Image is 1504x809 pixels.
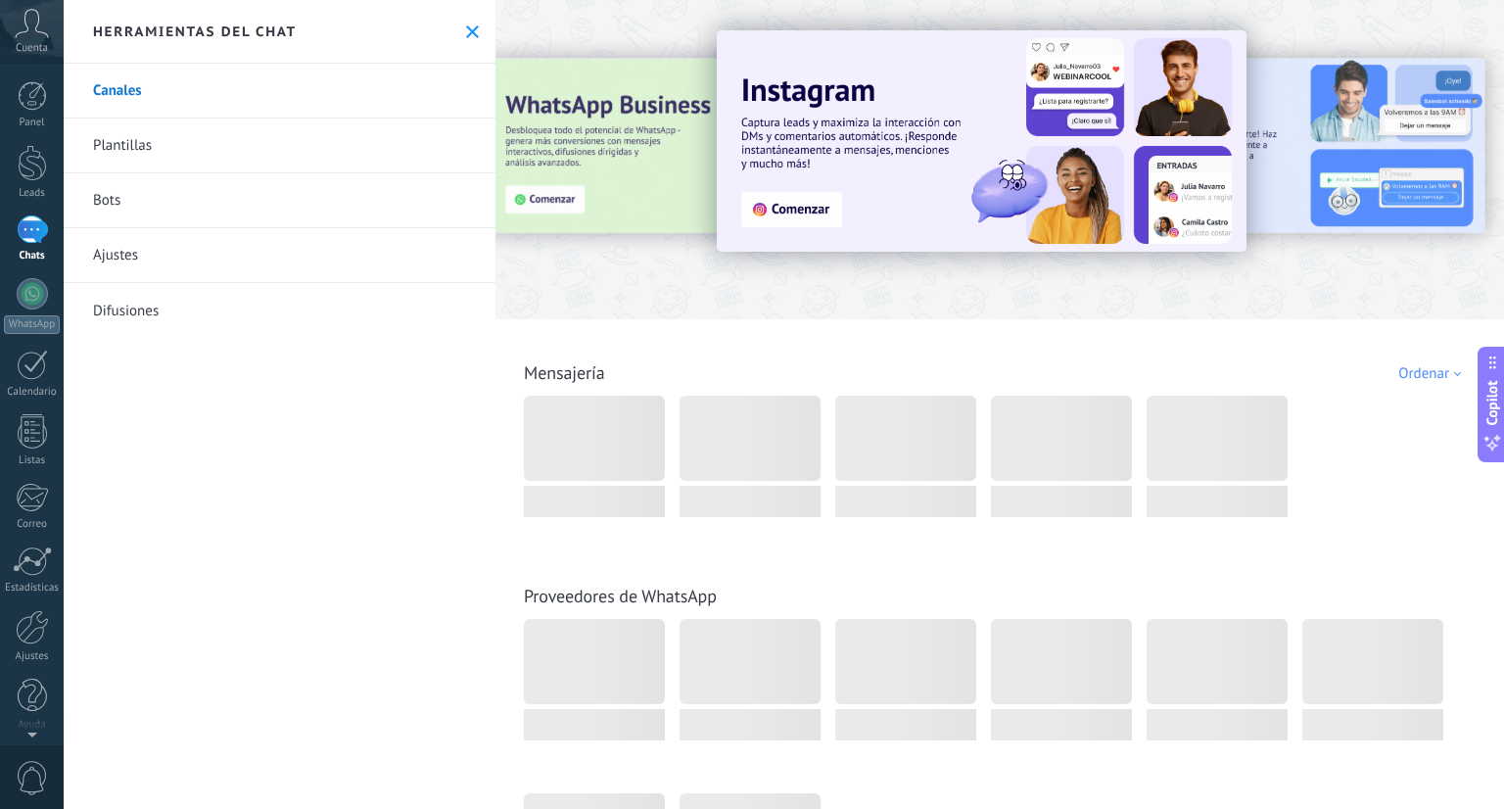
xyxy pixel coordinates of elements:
div: Ajustes [4,650,61,663]
a: Bots [64,173,495,228]
div: Ordenar [1398,364,1468,383]
span: Cuenta [16,42,48,55]
a: Ajustes [64,228,495,283]
a: Canales [64,64,495,119]
div: Listas [4,454,61,467]
div: Calendario [4,386,61,399]
a: Difusiones [64,283,495,338]
div: WhatsApp [4,315,60,334]
div: Correo [4,518,61,531]
div: Chats [4,250,61,262]
a: Plantillas [64,119,495,173]
img: Slide 2 [1067,59,1484,233]
img: Slide 1 [717,30,1246,252]
div: Leads [4,187,61,200]
h2: Herramientas del chat [93,23,297,40]
img: Slide 3 [487,59,904,233]
a: Proveedores de WhatsApp [524,585,717,607]
span: Copilot [1482,381,1502,426]
div: Estadísticas [4,582,61,595]
div: Panel [4,117,61,129]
